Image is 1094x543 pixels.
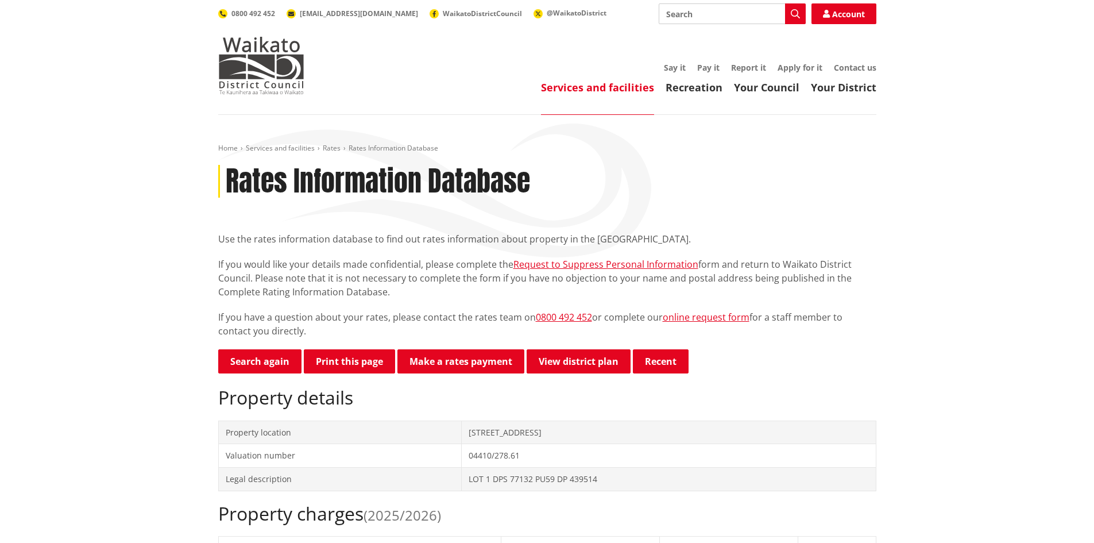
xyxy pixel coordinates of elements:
[218,37,304,94] img: Waikato District Council - Te Kaunihera aa Takiwaa o Waikato
[218,232,876,246] p: Use the rates information database to find out rates information about property in the [GEOGRAPHI...
[218,257,876,299] p: If you would like your details made confidential, please complete the form and return to Waikato ...
[534,8,606,18] a: @WaikatoDistrict
[461,444,876,468] td: 04410/278.61
[664,62,686,73] a: Say it
[218,349,301,373] a: Search again
[304,349,395,373] button: Print this page
[513,258,698,271] a: Request to Suppress Personal Information
[218,421,461,444] td: Property location
[778,62,822,73] a: Apply for it
[834,62,876,73] a: Contact us
[659,3,806,24] input: Search input
[663,311,749,324] a: online request form
[811,3,876,24] a: Account
[218,310,876,338] p: If you have a question about your rates, please contact the rates team on or complete our for a s...
[527,349,631,373] a: View district plan
[811,80,876,94] a: Your District
[323,143,341,153] a: Rates
[218,144,876,153] nav: breadcrumb
[226,165,530,198] h1: Rates Information Database
[734,80,799,94] a: Your Council
[231,9,275,18] span: 0800 492 452
[218,9,275,18] a: 0800 492 452
[461,467,876,491] td: LOT 1 DPS 77132 PU59 DP 439514
[461,421,876,444] td: [STREET_ADDRESS]
[541,80,654,94] a: Services and facilities
[218,387,876,409] h2: Property details
[430,9,522,18] a: WaikatoDistrictCouncil
[443,9,522,18] span: WaikatoDistrictCouncil
[246,143,315,153] a: Services and facilities
[633,349,689,373] button: Recent
[349,143,438,153] span: Rates Information Database
[218,143,238,153] a: Home
[697,62,720,73] a: Pay it
[218,467,461,491] td: Legal description
[536,311,592,324] a: 0800 492 452
[397,349,524,373] a: Make a rates payment
[731,62,766,73] a: Report it
[218,444,461,468] td: Valuation number
[364,506,441,525] span: (2025/2026)
[666,80,722,94] a: Recreation
[287,9,418,18] a: [EMAIL_ADDRESS][DOMAIN_NAME]
[547,8,606,18] span: @WaikatoDistrict
[300,9,418,18] span: [EMAIL_ADDRESS][DOMAIN_NAME]
[218,503,876,525] h2: Property charges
